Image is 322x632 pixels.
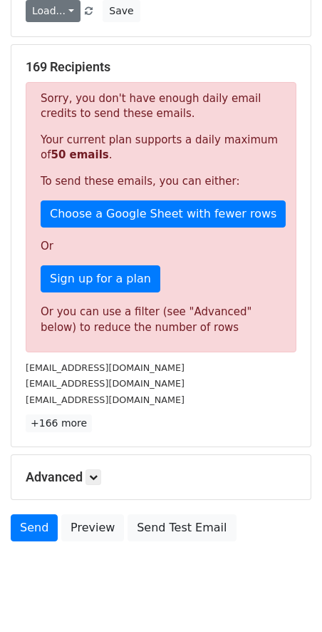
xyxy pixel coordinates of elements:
[26,59,296,75] h5: 169 Recipients
[41,265,160,292] a: Sign up for a plan
[61,514,124,541] a: Preview
[11,514,58,541] a: Send
[41,91,281,121] p: Sorry, you don't have enough daily email credits to send these emails.
[41,174,281,189] p: To send these emails, you can either:
[251,564,322,632] iframe: Chat Widget
[26,394,185,405] small: [EMAIL_ADDRESS][DOMAIN_NAME]
[128,514,236,541] a: Send Test Email
[41,304,281,336] div: Or you can use a filter (see "Advanced" below) to reduce the number of rows
[26,362,185,373] small: [EMAIL_ADDRESS][DOMAIN_NAME]
[26,469,296,485] h5: Advanced
[41,239,281,254] p: Or
[51,148,108,161] strong: 50 emails
[41,133,281,163] p: Your current plan supports a daily maximum of .
[26,414,92,432] a: +166 more
[26,378,185,389] small: [EMAIL_ADDRESS][DOMAIN_NAME]
[41,200,286,228] a: Choose a Google Sheet with fewer rows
